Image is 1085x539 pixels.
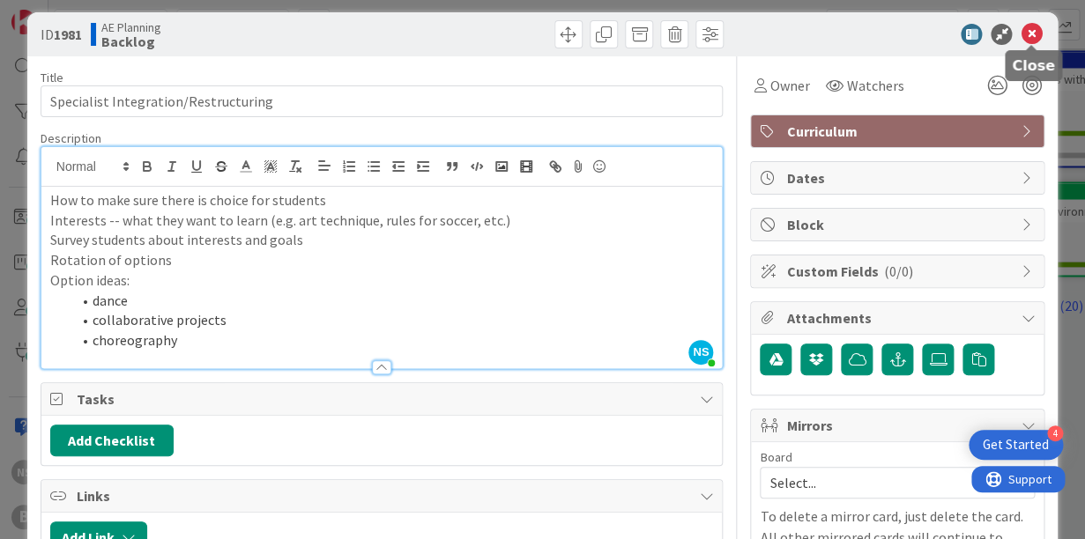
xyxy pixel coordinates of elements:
[769,470,995,495] span: Select...
[969,430,1063,460] div: Open Get Started checklist, remaining modules: 4
[41,85,723,117] input: type card name here...
[50,425,174,456] button: Add Checklist
[786,214,1012,235] span: Block
[77,388,690,410] span: Tasks
[769,75,809,96] span: Owner
[786,261,1012,282] span: Custom Fields
[983,436,1049,454] div: Get Started
[1012,57,1055,74] h5: Close
[41,24,82,45] span: ID
[101,34,161,48] b: Backlog
[786,415,1012,436] span: Mirrors
[71,330,713,351] li: choreography
[846,75,903,96] span: Watchers
[50,270,713,291] p: Option ideas:
[1047,425,1063,441] div: 4
[688,340,713,365] span: NS
[50,250,713,270] p: Rotation of options
[54,26,82,43] b: 1981
[77,485,690,506] span: Links
[786,167,1012,188] span: Dates
[71,291,713,311] li: dance
[71,310,713,330] li: collaborative projects
[760,451,791,463] span: Board
[50,190,713,210] p: How to make sure there is choice for students
[883,262,912,280] span: ( 0/0 )
[37,3,80,24] span: Support
[50,230,713,250] p: Survey students about interests and goals
[101,20,161,34] span: AE Planning
[41,130,101,146] span: Description
[41,70,63,85] label: Title
[786,307,1012,329] span: Attachments
[786,121,1012,142] span: Curriculum
[50,210,713,231] p: Interests -- what they want to learn (e.g. art technique, rules for soccer, etc.)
